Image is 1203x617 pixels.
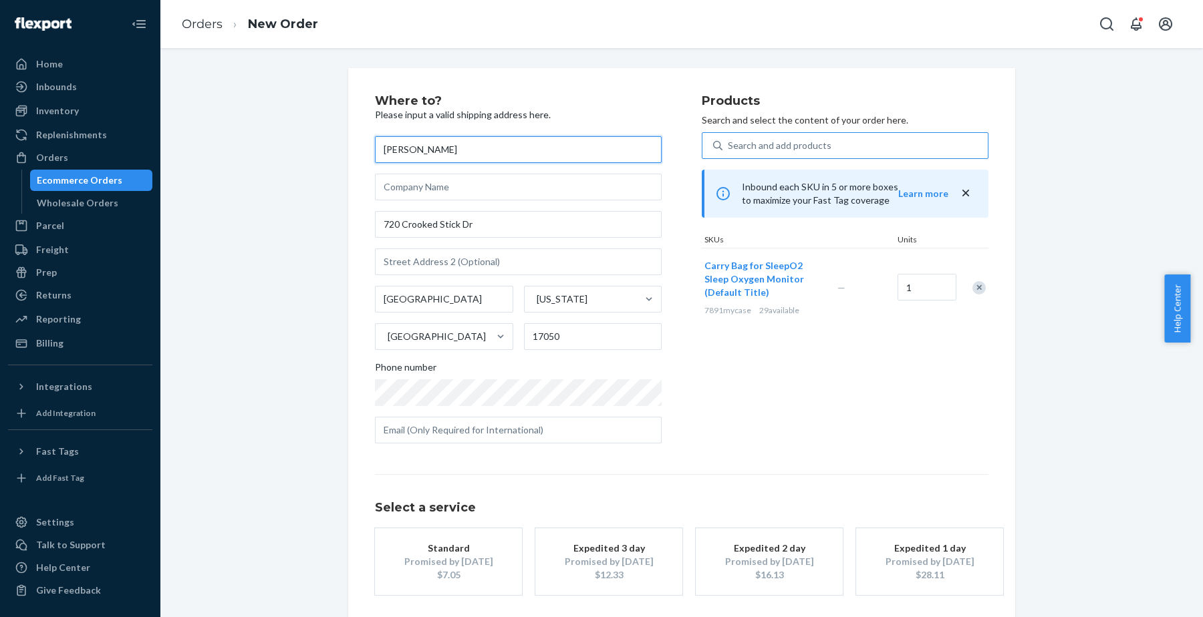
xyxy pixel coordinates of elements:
[704,305,751,315] span: 7891mycase
[555,542,662,555] div: Expedited 3 day
[36,516,74,529] div: Settings
[716,555,823,568] div: Promised by [DATE]
[702,170,988,218] div: Inbound each SKU in 5 or more boxes to maximize your Fast Tag coverage
[36,313,81,326] div: Reporting
[8,76,152,97] a: Inbounds
[8,511,152,533] a: Settings
[1123,11,1150,37] button: Open notifications
[15,17,72,31] img: Flexport logo
[702,234,895,248] div: SKUs
[8,284,152,306] a: Returns
[555,555,662,568] div: Promised by [DATE]
[8,53,152,75] a: Home
[8,124,152,146] a: Replenishments
[126,11,152,37] button: Close Navigation
[36,538,106,552] div: Talk to Support
[876,542,983,555] div: Expedited 1 day
[30,192,153,214] a: Wholesale Orders
[36,380,92,393] div: Integrations
[8,100,152,122] a: Inventory
[375,95,662,108] h2: Where to?
[388,330,486,343] div: [GEOGRAPHIC_DATA]
[8,215,152,236] a: Parcel
[8,239,152,260] a: Freight
[375,108,662,122] p: Please input a valid shipping address here.
[37,196,118,210] div: Wholesale Orders
[36,266,57,279] div: Prep
[8,333,152,354] a: Billing
[36,80,77,93] div: Inbounds
[36,337,63,350] div: Billing
[36,561,90,574] div: Help Center
[375,417,662,443] input: Email (Only Required for International)
[171,5,329,44] ol: breadcrumbs
[716,568,823,582] div: $16.13
[36,407,96,419] div: Add Integration
[8,441,152,462] button: Fast Tags
[30,170,153,191] a: Ecommerce Orders
[395,542,502,555] div: Standard
[524,323,662,350] input: ZIP Code
[535,528,682,595] button: Expedited 3 dayPromised by [DATE]$12.33
[36,219,64,232] div: Parcel
[36,57,63,71] div: Home
[696,528,843,595] button: Expedited 2 dayPromised by [DATE]$16.13
[537,292,587,306] div: [US_STATE]
[8,147,152,168] a: Orders
[36,151,68,164] div: Orders
[1164,274,1190,343] button: Help Center
[36,243,69,256] div: Freight
[375,211,662,238] input: Street Address
[702,95,988,108] h2: Products
[8,467,152,489] a: Add Fast Tag
[8,534,152,556] a: Talk to Support
[375,136,662,163] input: First & Last Name
[36,104,79,118] div: Inventory
[716,542,823,555] div: Expedited 2 day
[8,376,152,397] button: Integrations
[728,139,831,152] div: Search and add products
[1093,11,1120,37] button: Open Search Box
[36,445,79,458] div: Fast Tags
[555,568,662,582] div: $12.33
[36,128,107,142] div: Replenishments
[959,186,972,200] button: close
[8,403,152,424] a: Add Integration
[182,17,223,31] a: Orders
[36,288,72,302] div: Returns
[375,174,662,200] input: Company Name
[8,557,152,578] a: Help Center
[704,259,821,299] button: Carry Bag for SleepO2 Sleep Oxygen Monitor (Default Title)
[8,308,152,330] a: Reporting
[895,234,955,248] div: Units
[704,260,804,298] span: Carry Bag for SleepO2 Sleep Oxygen Monitor (Default Title)
[535,292,537,306] input: [US_STATE]
[375,501,988,515] h1: Select a service
[395,555,502,568] div: Promised by [DATE]
[8,262,152,283] a: Prep
[395,568,502,582] div: $7.05
[876,568,983,582] div: $28.11
[37,174,122,187] div: Ecommerce Orders
[759,305,799,315] span: 29 available
[898,274,956,300] input: Quantity
[1152,11,1179,37] button: Open account menu
[375,528,522,595] button: StandardPromised by [DATE]$7.05
[36,584,101,597] div: Give Feedback
[36,472,84,483] div: Add Fast Tag
[856,528,1003,595] button: Expedited 1 dayPromised by [DATE]$28.11
[375,248,662,275] input: Street Address 2 (Optional)
[375,361,436,379] span: Phone number
[386,330,388,343] input: [GEOGRAPHIC_DATA]
[876,555,983,568] div: Promised by [DATE]
[702,114,988,127] p: Search and select the content of your order here.
[972,281,986,294] div: Remove Item
[837,282,845,293] span: —
[375,286,513,313] input: City
[8,580,152,601] button: Give Feedback
[898,187,948,200] button: Learn more
[248,17,318,31] a: New Order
